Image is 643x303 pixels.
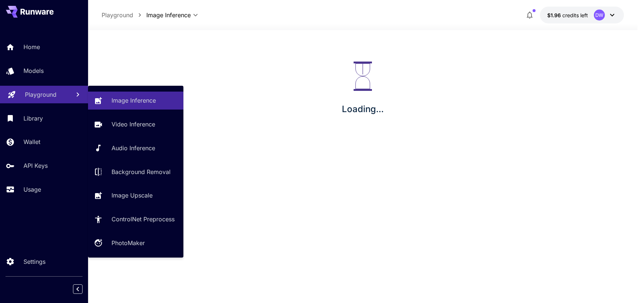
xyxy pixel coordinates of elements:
[88,234,183,252] a: PhotoMaker
[547,11,588,19] div: $1.9605
[112,215,175,223] p: ControlNet Preprocess
[594,10,605,21] div: DW
[88,186,183,204] a: Image Upscale
[78,282,88,296] div: Collapse sidebar
[23,43,40,51] p: Home
[547,12,562,18] span: $1.96
[112,96,156,105] p: Image Inference
[112,120,155,129] p: Video Inference
[112,167,171,176] p: Background Removal
[23,114,43,123] p: Library
[342,103,384,116] p: Loading...
[112,191,153,200] p: Image Upscale
[23,161,48,170] p: API Keys
[23,66,44,75] p: Models
[88,139,183,157] a: Audio Inference
[25,90,56,99] p: Playground
[88,163,183,181] a: Background Removal
[102,11,146,19] nav: breadcrumb
[73,284,83,294] button: Collapse sidebar
[23,257,45,266] p: Settings
[23,137,40,146] p: Wallet
[102,11,133,19] p: Playground
[562,12,588,18] span: credits left
[88,115,183,133] a: Video Inference
[88,210,183,228] a: ControlNet Preprocess
[88,92,183,110] a: Image Inference
[112,239,145,247] p: PhotoMaker
[112,144,155,152] p: Audio Inference
[23,185,41,194] p: Usage
[540,7,624,23] button: $1.9605
[146,11,191,19] span: Image Inference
